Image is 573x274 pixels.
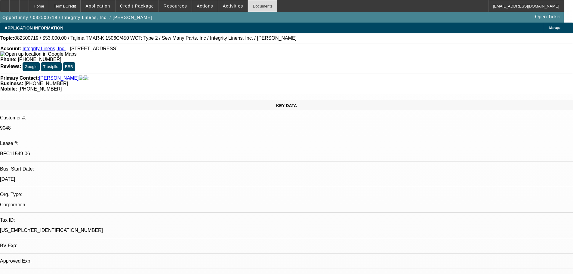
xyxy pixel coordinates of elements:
[41,62,61,71] button: Trustpilot
[192,0,218,12] button: Actions
[81,0,115,12] button: Application
[533,12,563,22] a: Open Ticket
[159,0,192,12] button: Resources
[79,75,84,81] img: facebook-icon.png
[63,62,75,71] button: BBB
[25,81,68,86] span: [PHONE_NUMBER]
[549,26,560,29] span: Manage
[0,57,17,62] strong: Phone:
[85,4,110,8] span: Application
[0,75,39,81] strong: Primary Contact:
[0,51,76,57] img: Open up location in Google Maps
[0,86,17,91] strong: Mobile:
[0,35,14,41] strong: Topic:
[197,4,213,8] span: Actions
[164,4,187,8] span: Resources
[120,4,154,8] span: Credit Package
[223,4,243,8] span: Activities
[84,75,88,81] img: linkedin-icon.png
[67,46,117,51] span: - [STREET_ADDRESS]
[2,15,152,20] span: Opportunity / 082500719 / Integrity Linens, Inc. / [PERSON_NAME]
[18,86,62,91] span: [PHONE_NUMBER]
[23,46,66,51] a: Integrity Linens, Inc.
[0,46,21,51] strong: Account:
[18,57,61,62] span: [PHONE_NUMBER]
[116,0,159,12] button: Credit Package
[14,35,297,41] span: 082500719 / $53,000.00 / Tajima TMAR-K 1506C/450 WCT: Type 2 / Sew Many Parts, Inc / Integrity Li...
[276,103,297,108] span: KEY DATA
[23,62,40,71] button: Google
[218,0,248,12] button: Activities
[39,75,79,81] a: [PERSON_NAME]
[0,81,23,86] strong: Business:
[0,64,21,69] strong: Reviews:
[5,26,63,30] span: APPLICATION INFORMATION
[0,51,76,57] a: View Google Maps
